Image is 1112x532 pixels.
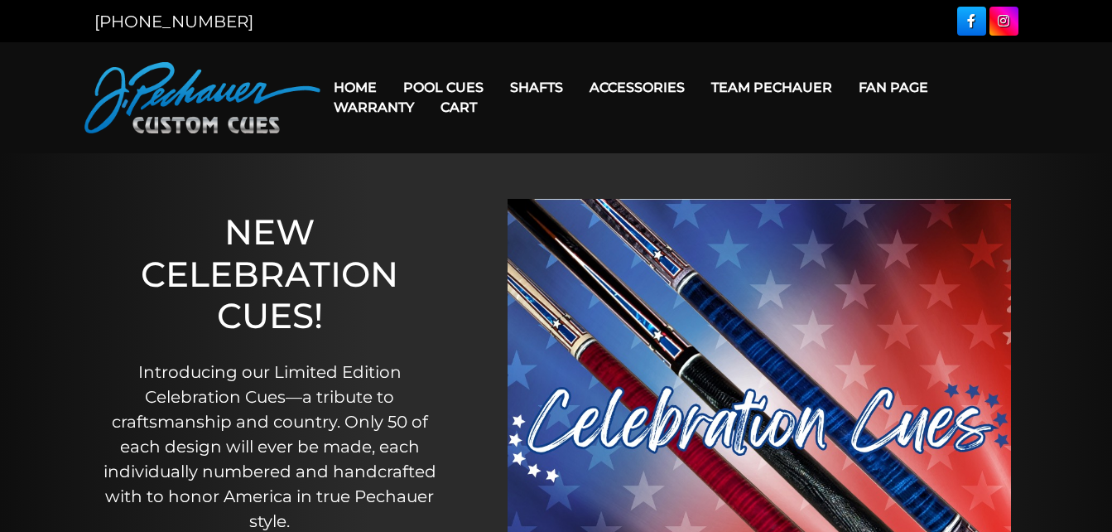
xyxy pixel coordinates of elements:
a: Cart [427,86,490,128]
a: Accessories [576,66,698,109]
a: Warranty [320,86,427,128]
a: Team Pechauer [698,66,845,109]
a: Shafts [497,66,576,109]
h1: NEW CELEBRATION CUES! [92,211,448,336]
a: Pool Cues [390,66,497,109]
a: Home [320,66,390,109]
img: Pechauer Custom Cues [84,62,320,133]
a: [PHONE_NUMBER] [94,12,253,31]
a: Fan Page [845,66,941,109]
